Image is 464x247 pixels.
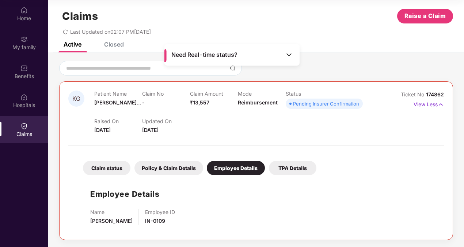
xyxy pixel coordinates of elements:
p: Claim No [142,91,190,97]
p: Name [90,209,133,215]
p: Raised On [94,118,142,124]
span: Reimbursement [238,99,278,106]
div: TPA Details [269,161,316,175]
span: KG [72,96,80,102]
div: Active [64,41,81,48]
span: redo [63,29,68,35]
div: Employee Details [207,161,265,175]
img: svg+xml;base64,PHN2ZyBpZD0iSG9zcGl0YWxzIiB4bWxucz0iaHR0cDovL3d3dy53My5vcmcvMjAwMC9zdmciIHdpZHRoPS... [20,93,28,101]
span: [DATE] [94,127,111,133]
img: svg+xml;base64,PHN2ZyB4bWxucz0iaHR0cDovL3d3dy53My5vcmcvMjAwMC9zdmciIHdpZHRoPSIxNyIgaGVpZ2h0PSIxNy... [438,100,444,108]
p: Updated On [142,118,190,124]
img: svg+xml;base64,PHN2ZyB3aWR0aD0iMjAiIGhlaWdodD0iMjAiIHZpZXdCb3g9IjAgMCAyMCAyMCIgZmlsbD0ibm9uZSIgeG... [20,36,28,43]
span: ₹13,557 [190,99,209,106]
img: svg+xml;base64,PHN2ZyBpZD0iQmVuZWZpdHMiIHhtbG5zPSJodHRwOi8vd3d3LnczLm9yZy8yMDAwL3N2ZyIgd2lkdGg9Ij... [20,64,28,72]
button: Raise a Claim [397,9,453,23]
div: Policy & Claim Details [134,161,203,175]
span: IN-0109 [145,218,165,224]
p: Employee ID [145,209,175,215]
span: Raise a Claim [404,11,446,21]
p: Status [286,91,334,97]
span: [PERSON_NAME]... [94,99,141,106]
p: Claim Amount [190,91,238,97]
span: Ticket No [401,91,426,97]
div: Closed [104,41,124,48]
span: - [142,99,145,106]
span: [DATE] [142,127,159,133]
span: Last Updated on 02:07 PM[DATE] [70,29,151,35]
img: Toggle Icon [285,51,293,58]
span: [PERSON_NAME] [90,218,133,224]
span: Need Real-time status? [171,51,237,59]
img: svg+xml;base64,PHN2ZyBpZD0iSG9tZSIgeG1sbnM9Imh0dHA6Ly93d3cudzMub3JnLzIwMDAvc3ZnIiB3aWR0aD0iMjAiIG... [20,7,28,14]
p: Patient Name [94,91,142,97]
p: View Less [414,99,444,108]
p: Mode [238,91,286,97]
div: Claim status [83,161,130,175]
img: svg+xml;base64,PHN2ZyBpZD0iU2VhcmNoLTMyeDMyIiB4bWxucz0iaHR0cDovL3d3dy53My5vcmcvMjAwMC9zdmciIHdpZH... [230,65,236,71]
img: svg+xml;base64,PHN2ZyBpZD0iQ2xhaW0iIHhtbG5zPSJodHRwOi8vd3d3LnczLm9yZy8yMDAwL3N2ZyIgd2lkdGg9IjIwIi... [20,122,28,130]
div: Pending Insurer Confirmation [293,100,359,107]
h1: Claims [62,10,98,22]
span: 174862 [426,91,444,97]
h1: Employee Details [90,188,159,200]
